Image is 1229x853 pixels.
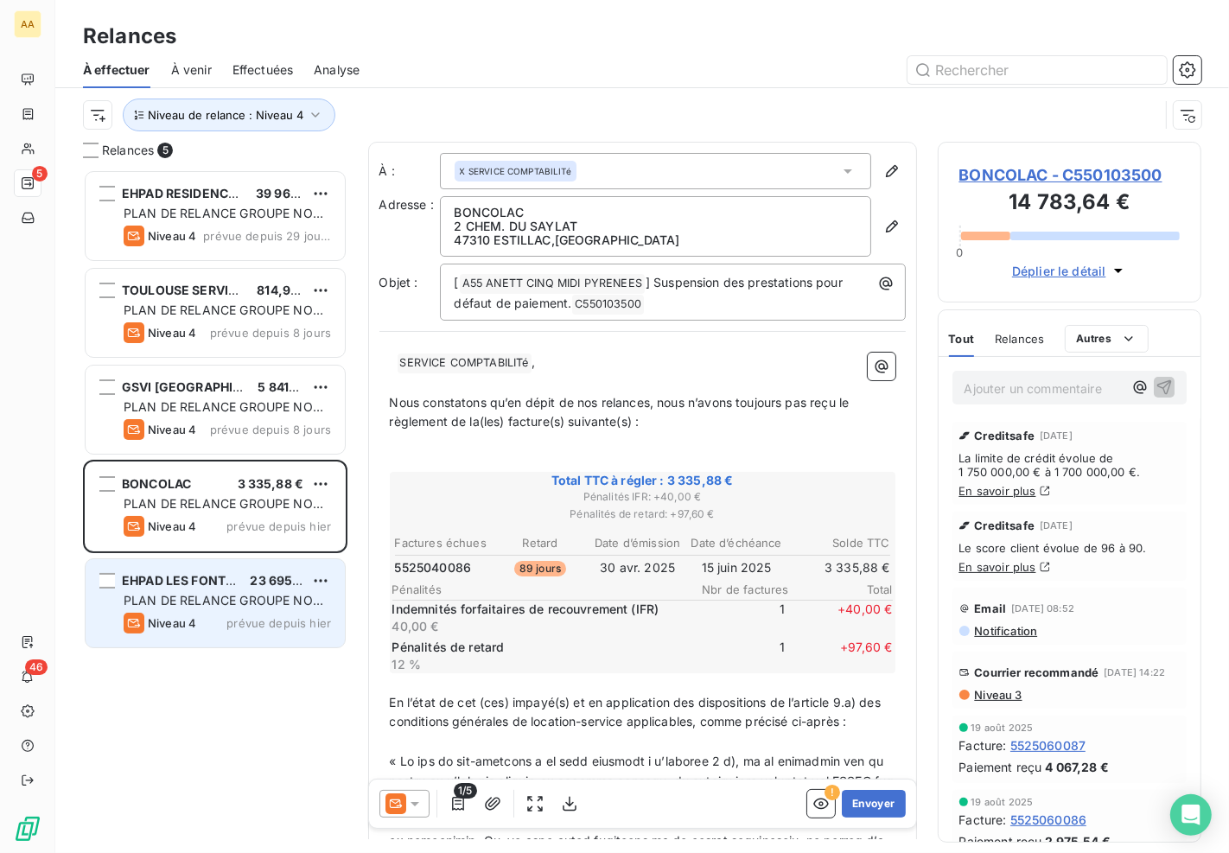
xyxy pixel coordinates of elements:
h3: 14 783,64 € [959,187,1181,221]
span: Facture : [959,811,1007,829]
p: 47310 ESTILLAC , [GEOGRAPHIC_DATA] [455,233,856,247]
span: Pénalités [392,582,685,596]
span: PLAN DE RELANCE GROUPE NON AUTOMATIQUE [124,593,323,625]
span: 5 [32,166,48,181]
span: Facture : [959,736,1007,754]
span: Niveau 4 [148,326,196,340]
span: 1/5 [454,783,476,799]
td: 30 avr. 2025 [589,558,686,577]
span: 4 067,28 € [1045,758,1109,776]
th: Solde TTC [786,534,890,552]
span: PLAN DE RELANCE GROUPE NON AUTOMATIQUE [124,399,323,431]
span: GSVI [GEOGRAPHIC_DATA] [122,379,283,394]
span: PLAN DE RELANCE GROUPE NON AUTOMATIQUE [124,496,323,528]
span: Pénalités de retard : + 97,60 € [392,506,893,522]
span: À effectuer [83,61,150,79]
a: En savoir plus [959,560,1036,574]
span: [DATE] 14:22 [1104,667,1165,678]
span: Niveau 4 [148,519,196,533]
a: En savoir plus [959,484,1036,498]
span: 19 août 2025 [971,797,1034,807]
span: 5525040086 [395,559,472,576]
span: Analyse [314,61,360,79]
span: Creditsafe [975,429,1035,442]
span: 0 [956,245,963,259]
span: Relances [102,142,154,159]
span: Total [789,582,893,596]
span: 23 695,65 € [250,573,324,588]
button: Autres [1065,325,1149,353]
span: Paiement reçu [959,758,1042,776]
td: 15 juin 2025 [688,558,786,577]
span: EHPAD RESIDENCE DU BOSC [122,186,293,201]
span: À venir [171,61,212,79]
span: 46 [25,659,48,675]
div: Open Intercom Messenger [1170,794,1212,836]
span: Courrier recommandé [975,665,1099,679]
span: La limite de crédit évolue de 1 750 000,00 € à 1 700 000,00 €. [959,451,1181,479]
span: Niveau 4 [148,616,196,630]
span: A55 ANETT CINQ MIDI PYRENEES [460,274,645,294]
span: BONCOLAC - C550103500 [959,163,1181,187]
span: Le score client évolue de 96 à 90. [959,541,1181,555]
label: À : [379,162,440,180]
button: Envoyer [842,790,905,818]
span: Niveau 4 [148,229,196,243]
p: 2 CHEM. DU SAYLAT [455,220,856,233]
span: En l’état de cet (ces) impayé(s) et en application des dispositions de l’article 9.a) des conditi... [390,695,885,729]
p: Indemnités forfaitaires de recouvrement (IFR) [392,601,678,618]
span: Email [975,602,1007,615]
span: 1 [682,639,786,673]
p: Pénalités de retard [392,639,678,656]
p: 12 % [392,656,678,673]
span: 5525060086 [1010,811,1087,829]
span: C550103500 [572,295,644,315]
span: X SERVICE COMPTABILITé [460,165,571,177]
th: Date d’émission [589,534,686,552]
button: Niveau de relance : Niveau 4 [123,99,335,131]
span: 5 [157,143,173,158]
span: Creditsafe [975,519,1035,532]
span: Notification [973,624,1038,638]
span: SERVICE COMPTABILITé [398,353,532,373]
span: Pénalités IFR : + 40,00 € [392,489,893,505]
th: Retard [493,534,587,552]
span: Niveau 4 [148,423,196,436]
span: , [532,354,536,369]
span: [DATE] 08:52 [1011,603,1074,614]
button: Déplier le détail [1007,261,1132,281]
span: + 40,00 € [789,601,893,635]
span: EHPAD LES FONTENELLES [122,573,281,588]
span: prévue depuis 29 jours [203,229,331,243]
span: + 97,60 € [789,639,893,673]
span: Nous constatons qu’en dépit de nos relances, nous n’avons toujours pas reçu le règlement de la(le... [390,395,853,430]
div: AA [14,10,41,38]
span: Total TTC à régler : 3 335,88 € [392,472,893,489]
span: 39 965,11 € [256,186,324,201]
span: 19 août 2025 [971,723,1034,733]
span: 89 jours [514,561,566,576]
h3: Relances [83,21,176,52]
span: Adresse : [379,197,434,212]
span: Tout [949,332,975,346]
span: Objet : [379,275,418,290]
span: BONCOLAC [122,476,191,491]
span: Effectuées [232,61,294,79]
span: 814,90 € [257,283,309,297]
span: prévue depuis 8 jours [210,326,331,340]
span: Nbr de factures [685,582,789,596]
span: Niveau de relance : Niveau 4 [148,108,303,122]
span: prévue depuis 8 jours [210,423,331,436]
span: 3 335,88 € [238,476,304,491]
span: 2 975,54 € [1045,832,1111,850]
span: prévue depuis hier [226,519,331,533]
span: TOULOUSE SERVICE VI [122,283,260,297]
span: prévue depuis hier [226,616,331,630]
span: 1 [682,601,786,635]
span: 5525060087 [1010,736,1086,754]
p: BONCOLAC [455,206,856,220]
span: [DATE] [1040,520,1073,531]
p: 40,00 € [392,618,678,635]
span: PLAN DE RELANCE GROUPE NON AUTOMATIQUE [124,206,323,238]
span: Relances [995,332,1044,346]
